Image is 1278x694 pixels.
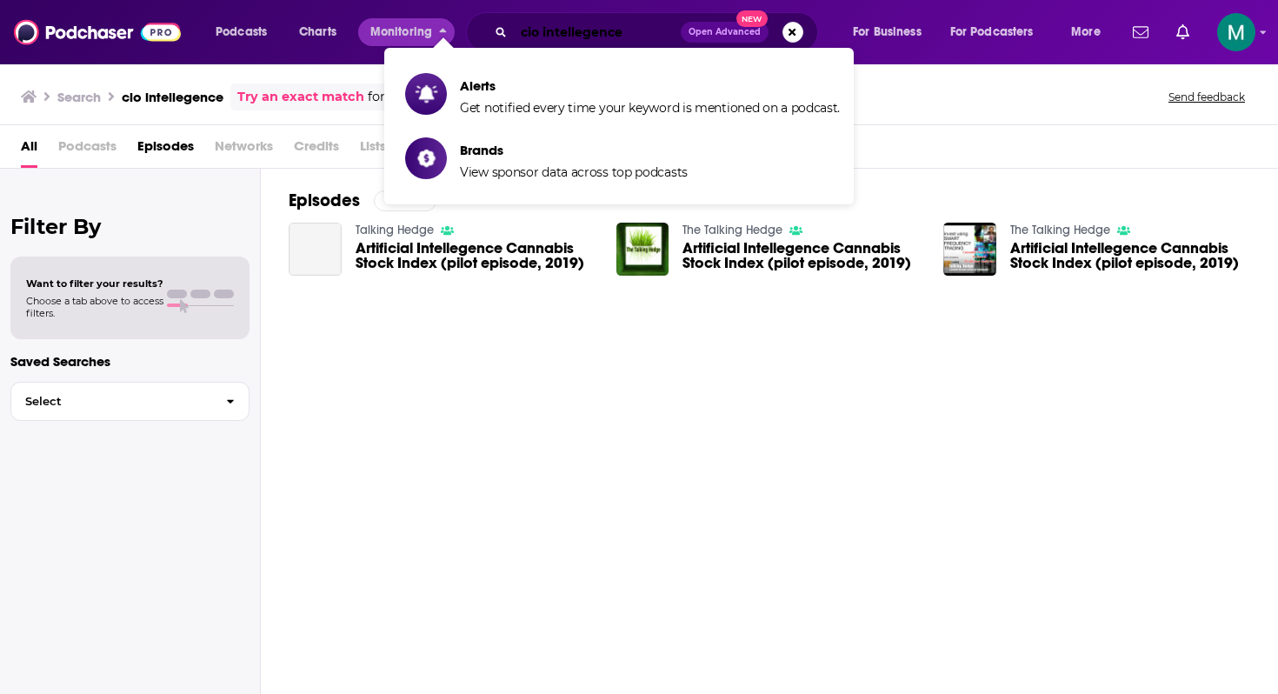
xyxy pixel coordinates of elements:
[26,277,163,290] span: Want to filter your results?
[460,77,840,94] span: Alerts
[483,12,835,52] div: Search podcasts, credits, & more...
[10,382,250,421] button: Select
[1163,90,1250,104] button: Send feedback
[736,10,768,27] span: New
[514,18,681,46] input: Search podcasts, credits, & more...
[289,223,342,276] a: Artificial Intellegence Cannabis Stock Index (pilot episode, 2019)
[358,18,455,46] button: close menu
[57,89,101,105] h3: Search
[841,18,943,46] button: open menu
[853,20,922,44] span: For Business
[682,223,782,237] a: The Talking Hedge
[1217,13,1255,51] button: Show profile menu
[460,100,840,116] span: Get notified every time your keyword is mentioned on a podcast.
[370,20,432,44] span: Monitoring
[1010,241,1250,270] a: Artificial Intellegence Cannabis Stock Index (pilot episode, 2019)
[14,16,181,49] img: Podchaser - Follow, Share and Rate Podcasts
[215,132,273,168] span: Networks
[1169,17,1196,47] a: Show notifications dropdown
[939,18,1059,46] button: open menu
[137,132,194,168] a: Episodes
[288,18,347,46] a: Charts
[1217,13,1255,51] img: User Profile
[950,20,1034,44] span: For Podcasters
[237,87,364,107] a: Try an exact match
[1217,13,1255,51] span: Logged in as milan.penny
[460,142,688,158] span: Brands
[374,190,436,211] button: View All
[682,241,922,270] a: Artificial Intellegence Cannabis Stock Index (pilot episode, 2019)
[58,132,116,168] span: Podcasts
[681,22,769,43] button: Open AdvancedNew
[360,132,386,168] span: Lists
[1010,223,1110,237] a: The Talking Hedge
[356,241,596,270] a: Artificial Intellegence Cannabis Stock Index (pilot episode, 2019)
[1126,17,1155,47] a: Show notifications dropdown
[294,132,339,168] span: Credits
[11,396,212,407] span: Select
[1071,20,1101,44] span: More
[943,223,996,276] img: Artificial Intellegence Cannabis Stock Index (pilot episode, 2019)
[1059,18,1122,46] button: open menu
[289,190,436,211] a: EpisodesView All
[299,20,336,44] span: Charts
[289,190,360,211] h2: Episodes
[216,20,267,44] span: Podcasts
[10,214,250,239] h2: Filter By
[122,89,223,105] h3: cio intellegence
[203,18,290,46] button: open menu
[616,223,669,276] img: Artificial Intellegence Cannabis Stock Index (pilot episode, 2019)
[10,353,250,370] p: Saved Searches
[689,28,761,37] span: Open Advanced
[368,87,518,107] span: for more precise results
[26,295,163,319] span: Choose a tab above to access filters.
[21,132,37,168] a: All
[460,164,688,180] span: View sponsor data across top podcasts
[356,223,434,237] a: Talking Hedge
